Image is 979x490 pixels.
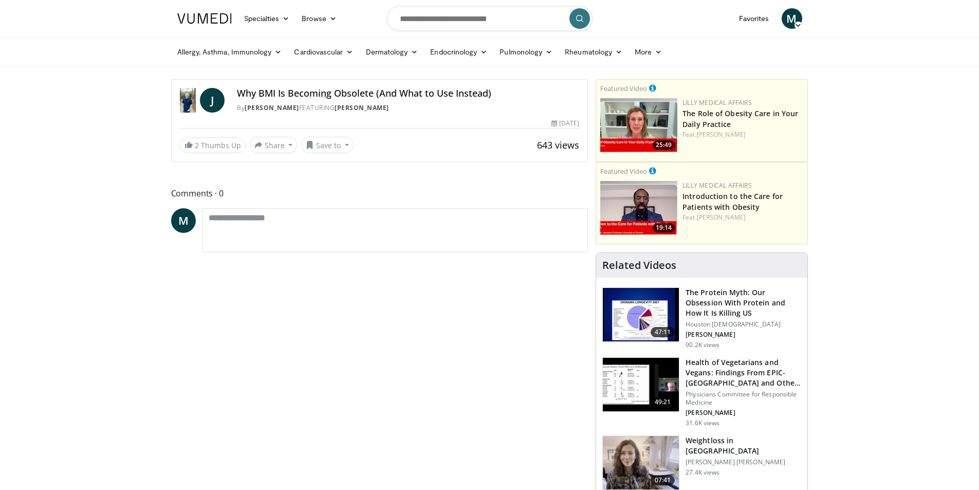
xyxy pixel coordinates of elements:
[537,139,579,151] span: 643 views
[697,130,746,139] a: [PERSON_NAME]
[600,84,647,93] small: Featured Video
[602,435,801,490] a: 07:41 Weightloss in [GEOGRAPHIC_DATA] [PERSON_NAME] [PERSON_NAME] 27.4K views
[237,103,579,113] div: By FEATURING
[200,88,225,113] a: J
[686,287,801,318] h3: The Protein Myth: Our Obsession With Protein and How It Is Killing US
[686,419,719,427] p: 31.6K views
[682,108,798,129] a: The Role of Obesity Care in Your Daily Practice
[782,8,802,29] a: M
[686,409,801,417] p: [PERSON_NAME]
[245,103,299,112] a: [PERSON_NAME]
[682,98,752,107] a: Lilly Medical Affairs
[238,8,296,29] a: Specialties
[600,167,647,176] small: Featured Video
[559,42,629,62] a: Rheumatology
[180,137,246,153] a: 2 Thumbs Up
[651,397,675,407] span: 49:21
[697,213,746,222] a: [PERSON_NAME]
[177,13,232,24] img: VuMedi Logo
[180,88,196,113] img: Dr. Jordan Rennicke
[424,42,493,62] a: Endocrinology
[237,88,579,99] h4: Why BMI Is Becoming Obsolete (And What to Use Instead)
[686,390,801,407] p: Physicians Committee for Responsible Medicine
[686,357,801,388] h3: Health of Vegetarians and Vegans: Findings From EPIC-[GEOGRAPHIC_DATA] and Othe…
[682,213,803,222] div: Feat.
[629,42,668,62] a: More
[651,475,675,485] span: 07:41
[387,6,593,31] input: Search topics, interventions
[171,42,288,62] a: Allergy, Asthma, Immunology
[602,357,801,427] a: 49:21 Health of Vegetarians and Vegans: Findings From EPIC-[GEOGRAPHIC_DATA] and Othe… Physicians...
[600,181,677,235] a: 19:14
[686,320,801,329] p: Houston [DEMOGRAPHIC_DATA]
[682,191,783,212] a: Introduction to the Care for Patients with Obesity
[600,98,677,152] a: 25:49
[653,140,675,150] span: 25:49
[288,42,359,62] a: Cardiovascular
[195,140,199,150] span: 2
[686,331,801,339] p: [PERSON_NAME]
[603,288,679,341] img: b7b8b05e-5021-418b-a89a-60a270e7cf82.150x105_q85_crop-smart_upscale.jpg
[600,181,677,235] img: acc2e291-ced4-4dd5-b17b-d06994da28f3.png.150x105_q85_crop-smart_upscale.png
[301,137,354,153] button: Save to
[335,103,389,112] a: [PERSON_NAME]
[686,435,801,456] h3: Weightloss in [GEOGRAPHIC_DATA]
[686,341,719,349] p: 90.2K views
[733,8,775,29] a: Favorites
[602,287,801,349] a: 47:11 The Protein Myth: Our Obsession With Protein and How It Is Killing US Houston [DEMOGRAPHIC_...
[603,358,679,411] img: 606f2b51-b844-428b-aa21-8c0c72d5a896.150x105_q85_crop-smart_upscale.jpg
[686,458,801,466] p: [PERSON_NAME] [PERSON_NAME]
[682,130,803,139] div: Feat.
[493,42,559,62] a: Pulmonology
[360,42,424,62] a: Dermatology
[171,187,588,200] span: Comments 0
[250,137,298,153] button: Share
[603,436,679,489] img: 9983fed1-7565-45be-8934-aef1103ce6e2.150x105_q85_crop-smart_upscale.jpg
[600,98,677,152] img: e1208b6b-349f-4914-9dd7-f97803bdbf1d.png.150x105_q85_crop-smart_upscale.png
[651,327,675,337] span: 47:11
[686,468,719,477] p: 27.4K views
[171,208,196,233] a: M
[295,8,343,29] a: Browse
[551,119,579,128] div: [DATE]
[682,181,752,190] a: Lilly Medical Affairs
[602,259,676,271] h4: Related Videos
[653,223,675,232] span: 19:14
